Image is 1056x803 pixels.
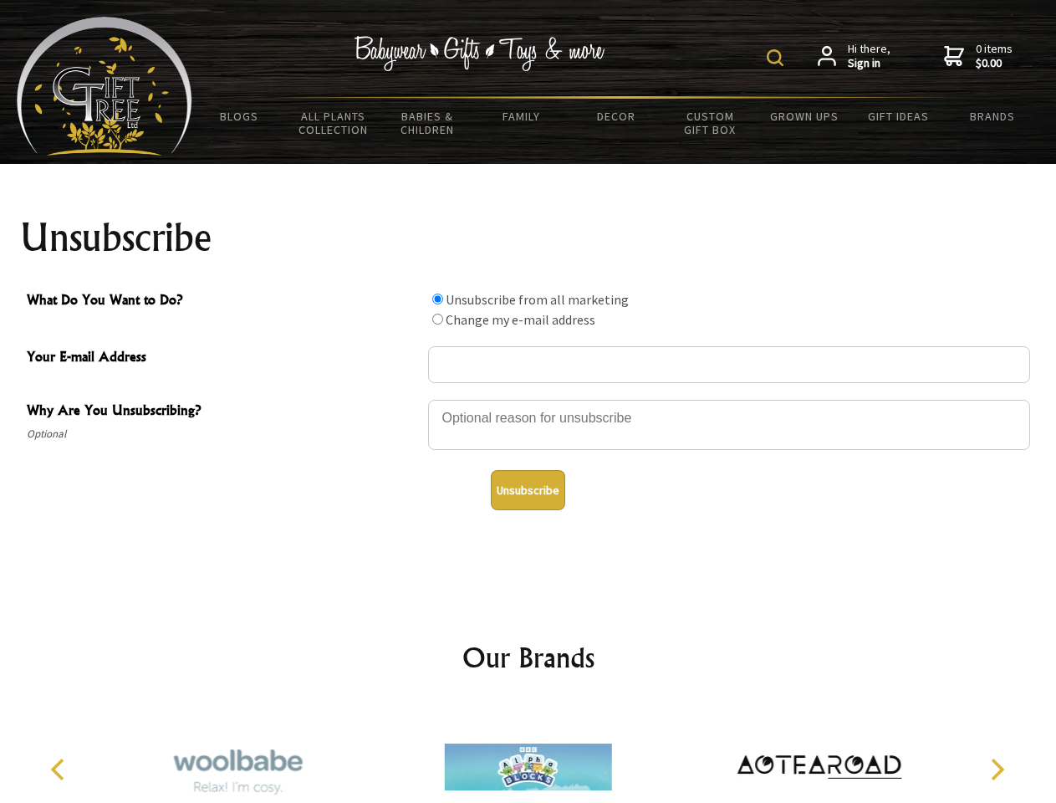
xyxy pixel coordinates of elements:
[428,346,1030,383] input: Your E-mail Address
[475,99,569,134] a: Family
[432,294,443,304] input: What Do You Want to Do?
[944,42,1013,71] a: 0 items$0.00
[33,637,1023,678] h2: Our Brands
[27,289,420,314] span: What Do You Want to Do?
[192,99,287,134] a: BLOGS
[20,217,1037,258] h1: Unsubscribe
[848,56,890,71] strong: Sign in
[287,99,381,147] a: All Plants Collection
[848,42,890,71] span: Hi there,
[767,49,783,66] img: product search
[976,41,1013,71] span: 0 items
[976,56,1013,71] strong: $0.00
[569,99,663,134] a: Decor
[27,400,420,424] span: Why Are You Unsubscribing?
[978,751,1015,788] button: Next
[851,99,946,134] a: Gift Ideas
[380,99,475,147] a: Babies & Children
[355,36,605,71] img: Babywear - Gifts - Toys & more
[757,99,851,134] a: Grown Ups
[446,291,629,308] label: Unsubscribe from all marketing
[27,424,420,444] span: Optional
[42,751,79,788] button: Previous
[428,400,1030,450] textarea: Why Are You Unsubscribing?
[946,99,1040,134] a: Brands
[818,42,890,71] a: Hi there,Sign in
[446,311,595,328] label: Change my e-mail address
[491,470,565,510] button: Unsubscribe
[432,314,443,325] input: What Do You Want to Do?
[27,346,420,371] span: Your E-mail Address
[663,99,758,147] a: Custom Gift Box
[17,17,192,156] img: Babyware - Gifts - Toys and more...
